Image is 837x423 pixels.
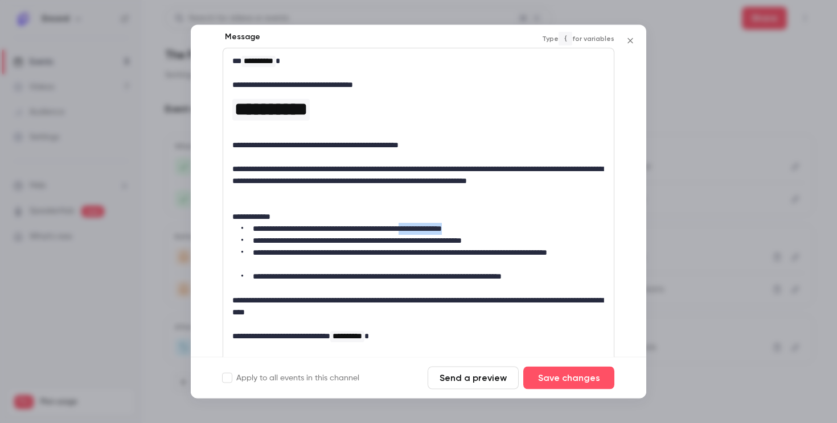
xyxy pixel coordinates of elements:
[619,30,642,52] button: Close
[523,367,614,389] button: Save changes
[542,32,614,45] span: Type for variables
[223,32,260,43] label: Message
[559,32,572,45] code: {
[223,49,614,411] div: editor
[223,372,359,384] label: Apply to all events in this channel
[428,367,519,389] button: Send a preview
